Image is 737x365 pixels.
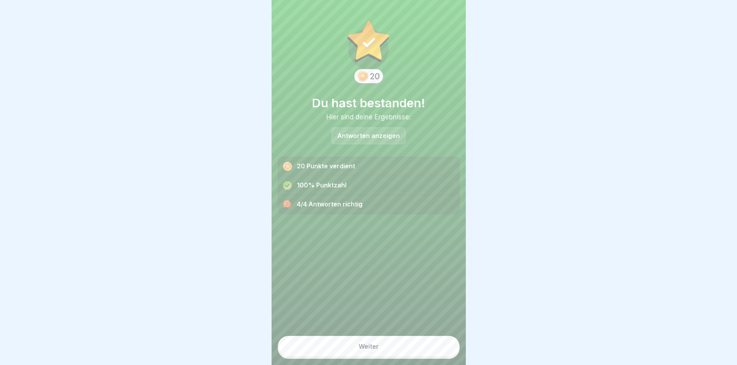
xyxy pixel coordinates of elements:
[359,343,379,350] div: Weiter
[278,96,460,110] h1: Du hast bestanden!
[278,195,459,214] div: 4/4 Antworten richtig
[370,72,380,81] div: 20
[278,113,460,121] div: Hier sind deine Ergebnisse:
[278,157,459,176] div: 20 Punkte verdient
[278,176,459,195] div: 100% Punktzahl
[337,133,400,139] p: Antworten anzeigen
[278,336,460,357] button: Weiter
